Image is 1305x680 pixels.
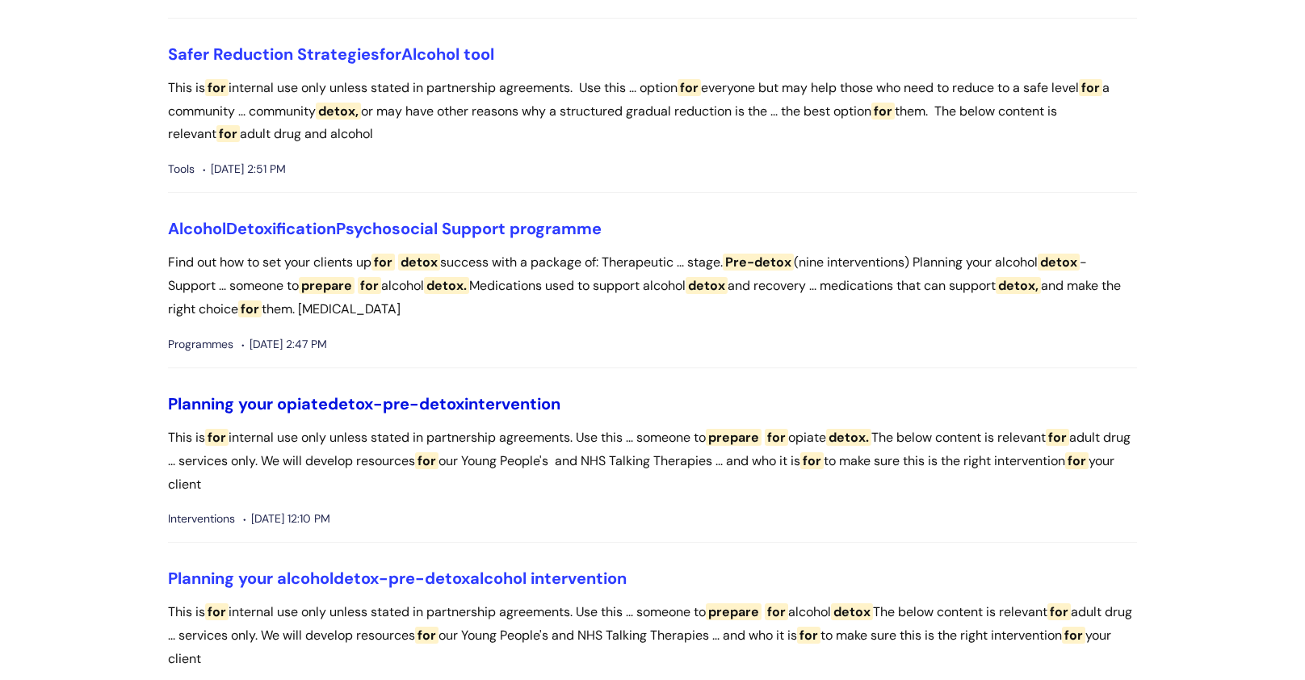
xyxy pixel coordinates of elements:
[831,603,873,620] span: detox
[168,218,602,239] a: AlcoholDetoxificationPsychosocial Support programme
[1062,627,1085,644] span: for
[168,601,1137,670] p: This is internal use only unless stated in partnership agreements. Use this ... someone to alcoho...
[797,627,820,644] span: for
[226,218,336,239] span: Detoxification
[316,103,361,120] span: detox,
[168,393,560,414] a: Planning your opiatedetox-pre-detoxintervention
[238,300,262,317] span: for
[678,79,701,96] span: for
[205,603,229,620] span: for
[686,277,728,294] span: detox
[415,627,438,644] span: for
[168,77,1137,146] p: This is internal use only unless stated in partnership agreements. Use this ... option everyone b...
[334,568,379,589] span: detox
[168,44,494,65] a: Safer Reduction StrategiesforAlcohol tool
[205,429,229,446] span: for
[168,426,1137,496] p: This is internal use only unless stated in partnership agreements. Use this ... someone to opiate...
[380,44,401,65] span: for
[383,393,464,414] span: pre-detox
[723,254,794,271] span: Pre-detox
[358,277,381,294] span: for
[424,277,469,294] span: detox.
[241,334,327,355] span: [DATE] 2:47 PM
[826,429,871,446] span: detox.
[1047,603,1071,620] span: for
[398,254,440,271] span: detox
[168,568,627,589] a: Planning your alcoholdetox-pre-detoxalcohol intervention
[996,277,1041,294] span: detox,
[871,103,895,120] span: for
[168,251,1137,321] p: Find out how to set your clients up success with a package of: Therapeutic ... stage. (nine inter...
[216,125,240,142] span: for
[168,509,235,529] span: Interventions
[706,603,762,620] span: prepare
[205,79,229,96] span: for
[415,452,438,469] span: for
[1079,79,1102,96] span: for
[299,277,355,294] span: prepare
[371,254,395,271] span: for
[1046,429,1069,446] span: for
[328,393,373,414] span: detox
[706,429,762,446] span: prepare
[168,159,195,179] span: Tools
[1038,254,1080,271] span: detox
[800,452,824,469] span: for
[765,429,788,446] span: for
[765,603,788,620] span: for
[388,568,470,589] span: pre-detox
[243,509,330,529] span: [DATE] 12:10 PM
[1065,452,1089,469] span: for
[203,159,286,179] span: [DATE] 2:51 PM
[168,334,233,355] span: Programmes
